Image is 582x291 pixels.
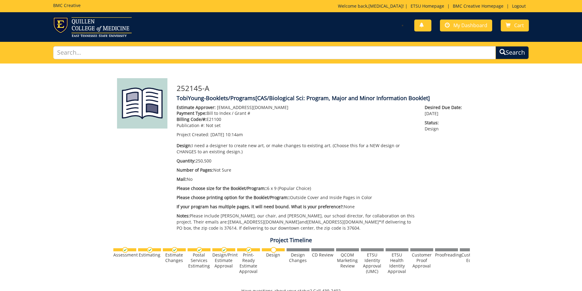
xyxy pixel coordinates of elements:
[425,104,465,117] p: [DATE]
[177,204,344,209] span: If your program has multiple pages, it will need bound. What is your preference?:
[177,116,207,122] span: Billing Code/#:
[425,104,465,111] span: Desired Due Date:
[206,122,221,128] span: Not set
[177,176,416,182] p: No
[177,116,416,122] p: E21100
[112,237,470,243] h4: Project Timeline
[177,167,213,173] span: Number of Pages:
[113,252,136,258] div: Assessment
[361,252,384,274] div: ETSU Identity Approval (UMC)
[122,247,128,253] img: checkmark
[311,252,334,258] div: CD Review
[440,20,492,31] a: My Dashboard
[210,132,243,137] span: [DATE] 10:14am
[271,247,276,253] img: no
[138,252,161,258] div: Estimating
[177,158,416,164] p: 250,500
[53,3,81,8] h5: BMC Creative
[196,247,202,253] img: checkmark
[163,252,186,263] div: Estimate Changes
[172,247,178,253] img: checkmark
[177,104,416,111] p: [EMAIL_ADDRESS][DOMAIN_NAME]
[177,167,416,173] p: Not Sure
[177,213,416,231] p: Please include [PERSON_NAME], our chair, and [PERSON_NAME], our school director, for collaboratio...
[501,20,529,31] a: Cart
[53,46,496,59] input: Search...
[177,185,267,191] span: Please choose size for the Booklet/Program::
[177,158,196,164] span: Quantity:
[338,3,529,9] p: Welcome back, ! | | |
[177,204,416,210] p: None
[408,3,447,9] a: ETSU Homepage
[509,3,529,9] a: Logout
[246,247,252,253] img: checkmark
[496,46,529,59] button: Search
[177,110,416,116] p: Bill to Index / Grant #
[386,252,408,274] div: ETSU Health Identity Approval
[177,176,187,182] span: Mail:
[262,252,285,258] div: Design
[460,252,483,263] div: Customer Edits
[514,22,524,29] span: Cart
[117,78,167,129] img: Product featured image
[368,3,403,9] a: [MEDICAL_DATA]
[177,110,207,116] span: Payment Type:
[177,143,192,148] span: Design:
[435,252,458,258] div: Proofreading
[410,252,433,269] div: Customer Proof Approval
[177,95,465,101] h4: TobiYoung-Booklets/Programs
[177,132,209,137] span: Project Created:
[177,213,190,219] span: Notes:
[237,252,260,274] div: Print-Ready Estimate Approval
[425,120,465,132] p: Design
[177,143,416,155] p: I need a designer to create new art, or make changes to existing art. (Choose this for a NEW desi...
[177,122,205,128] span: Publication #:
[177,84,465,92] h3: 252145-A
[177,195,416,201] p: Outside Cover and Inside Pages in Color
[450,3,507,9] a: BMC Creative Homepage
[453,22,487,29] span: My Dashboard
[188,252,210,269] div: Postal Services Estimating
[177,185,416,191] p: 6 x 9 (Popular Choice)
[147,247,153,253] img: checkmark
[177,104,216,110] span: Estimate Approver:
[336,252,359,269] div: QCOM Marketing Review
[212,252,235,269] div: Design/Print Estimate Approval
[425,120,465,126] span: Status:
[255,94,430,102] span: [CAS/Biological Sci: Program, Major and Minor Information Booklet]
[177,195,290,200] span: Please choose printing option for the Booklet/Program::
[287,252,309,263] div: Design Changes
[53,17,132,37] img: ETSU logo
[221,247,227,253] img: checkmark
